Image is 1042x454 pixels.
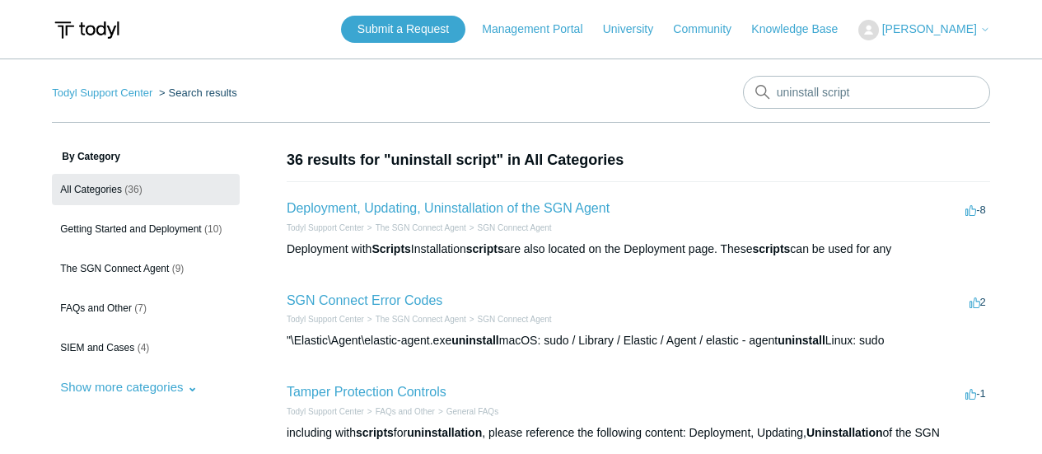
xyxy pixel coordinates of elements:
a: All Categories (36) [52,174,240,205]
span: (9) [172,263,185,274]
li: General FAQs [435,405,498,418]
span: (7) [134,302,147,314]
span: FAQs and Other [60,302,132,314]
li: SGN Connect Agent [466,313,552,325]
img: Todyl Support Center Help Center home page [52,15,122,45]
a: Todyl Support Center [287,407,364,416]
span: 2 [970,296,986,308]
h3: By Category [52,149,240,164]
a: Todyl Support Center [287,315,364,324]
em: uninstall [451,334,499,347]
a: General FAQs [446,407,498,416]
h1: 36 results for "uninstall script" in All Categories [287,149,990,171]
li: FAQs and Other [364,405,435,418]
a: SIEM and Cases (4) [52,332,240,363]
a: Todyl Support Center [52,87,152,99]
a: Deployment, Updating, Uninstallation of the SGN Agent [287,201,610,215]
a: SGN Connect Agent [478,223,552,232]
a: FAQs and Other (7) [52,293,240,324]
span: (36) [124,184,142,195]
a: Tamper Protection Controls [287,385,446,399]
button: [PERSON_NAME] [858,20,990,40]
em: scripts [356,426,394,439]
a: SGN Connect Error Codes [287,293,442,307]
li: Todyl Support Center [287,222,364,234]
li: Todyl Support Center [287,405,364,418]
span: [PERSON_NAME] [882,22,977,35]
span: Getting Started and Deployment [60,223,201,235]
span: All Categories [60,184,122,195]
li: Search results [156,87,237,99]
a: Community [673,21,748,38]
a: The SGN Connect Agent (9) [52,253,240,284]
em: scripts [466,242,504,255]
em: Uninstallation [806,426,883,439]
a: Management Portal [482,21,599,38]
a: Submit a Request [341,16,465,43]
span: -1 [965,387,986,400]
em: uninstallation [407,426,482,439]
li: SGN Connect Agent [466,222,552,234]
a: The SGN Connect Agent [376,315,466,324]
em: scripts [752,242,790,255]
span: -8 [965,204,986,216]
button: Show more categories [52,372,205,402]
input: Search [743,76,990,109]
em: Scripts [371,242,410,255]
a: Getting Started and Deployment (10) [52,213,240,245]
a: Knowledge Base [751,21,854,38]
div: including with for , please reference the following content: Deployment, Updating, of the SGN [287,424,990,442]
li: The SGN Connect Agent [364,222,466,234]
span: The SGN Connect Agent [60,263,169,274]
li: The SGN Connect Agent [364,313,466,325]
div: "\Elastic\Agent\elastic-agent.exe macOS: sudo / Library / Elastic / Agent / elastic - agent Linux... [287,332,990,349]
div: Deployment with Installation are also located on the Deployment page. These can be used for any [287,241,990,258]
a: The SGN Connect Agent [376,223,466,232]
li: Todyl Support Center [52,87,156,99]
li: Todyl Support Center [287,313,364,325]
a: Todyl Support Center [287,223,364,232]
span: SIEM and Cases [60,342,134,353]
span: (4) [138,342,150,353]
span: (10) [204,223,222,235]
a: University [603,21,670,38]
a: FAQs and Other [376,407,435,416]
em: uninstall [778,334,825,347]
a: SGN Connect Agent [478,315,552,324]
